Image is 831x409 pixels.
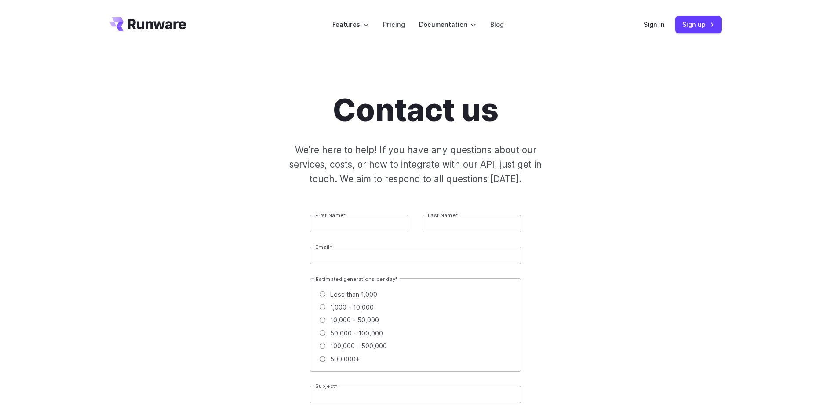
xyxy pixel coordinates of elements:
input: 100,000 - 500,000 [320,343,325,349]
span: Last Name [428,212,456,218]
span: Less than 1,000 [330,289,377,299]
label: Features [332,19,369,29]
input: 10,000 - 50,000 [320,317,325,323]
input: 1,000 - 10,000 [320,304,325,310]
span: 100,000 - 500,000 [330,341,387,351]
a: Blog [490,19,504,29]
a: Sign in [644,19,665,29]
a: Sign up [675,16,722,33]
span: Email [315,244,330,250]
input: 500,000+ [320,356,325,362]
h1: Contact us [333,92,499,129]
span: 10,000 - 50,000 [330,315,379,325]
input: Less than 1,000 [320,291,325,297]
span: Estimated generations per day [316,276,395,282]
span: Subject [315,383,335,389]
span: 1,000 - 10,000 [330,302,374,312]
span: 50,000 - 100,000 [330,328,383,338]
label: Documentation [419,19,476,29]
a: Pricing [383,19,405,29]
span: 500,000+ [330,354,360,364]
input: 50,000 - 100,000 [320,330,325,336]
a: Go to / [109,17,186,31]
p: We're here to help! If you have any questions about our services, costs, or how to integrate with... [275,143,556,187]
span: First Name [315,212,343,218]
